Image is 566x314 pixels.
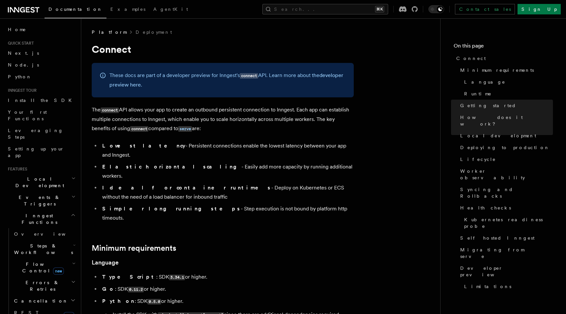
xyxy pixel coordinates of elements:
[136,29,172,35] a: Deployment
[462,281,553,292] a: Limitations
[464,216,553,229] span: Kubernetes readiness probe
[460,168,553,181] span: Worker observability
[109,71,346,89] p: These docs are part of a developer preview for Inngest's API. Learn more about the .
[460,114,553,127] span: How does it work?
[100,272,354,282] li: : SDK or higher.
[5,167,27,172] span: Features
[458,130,553,142] a: Local development
[178,125,192,131] a: serve
[92,43,354,55] h1: Connect
[11,243,73,256] span: Steps & Workflows
[5,59,77,71] a: Node.js
[456,55,486,62] span: Connect
[11,261,72,274] span: Flow Control
[48,7,103,12] span: Documentation
[92,29,126,35] span: Platform
[102,185,271,191] strong: Ideal for container runtimes
[5,24,77,35] a: Home
[458,111,553,130] a: How does it work?
[8,98,76,103] span: Install the SDK
[460,156,496,163] span: Lifecycle
[11,240,77,258] button: Steps & Workflows
[8,26,26,33] span: Home
[8,74,32,79] span: Python
[5,47,77,59] a: Next.js
[5,94,77,106] a: Install the SDK
[428,5,444,13] button: Toggle dark mode
[454,52,553,64] a: Connect
[458,64,553,76] a: Minimum requirements
[106,2,149,18] a: Examples
[100,204,354,223] li: - Step execution is not bound by platform http timeouts.
[149,2,192,18] a: AgentKit
[128,287,144,292] code: 0.11.2
[100,162,354,181] li: - Easily add more capacity by running additional workers.
[92,244,176,253] a: Minimum requirements
[460,235,535,241] span: Self hosted Inngest
[178,126,192,132] code: serve
[5,194,71,207] span: Events & Triggers
[460,67,534,73] span: Minimum requirements
[5,191,77,210] button: Events & Triggers
[462,214,553,232] a: Kubernetes readiness probe
[458,202,553,214] a: Health checks
[8,128,63,140] span: Leveraging Steps
[454,42,553,52] h4: On this page
[5,106,77,125] a: Your first Functions
[460,205,511,211] span: Health checks
[458,262,553,281] a: Developer preview
[460,132,536,139] span: Local development
[5,212,71,226] span: Inngest Functions
[518,4,561,14] a: Sign Up
[458,142,553,153] a: Deploying to production
[262,4,388,14] button: Search...⌘K
[5,41,34,46] span: Quick start
[153,7,188,12] span: AgentKit
[100,183,354,202] li: - Deploy on Kubernetes or ECS without the need of a load balancer for inbound traffic
[8,146,64,158] span: Setting up your app
[460,265,553,278] span: Developer preview
[460,186,553,199] span: Syncing and Rollbacks
[169,275,185,280] code: 3.34.1
[147,299,161,304] code: 0.5.0
[458,184,553,202] a: Syncing and Rollbacks
[92,105,354,133] p: The API allows your app to create an outbound persistent connection to Inngest. Each app can esta...
[5,173,77,191] button: Local Development
[11,295,77,307] button: Cancellation
[92,258,119,267] a: Language
[102,164,241,170] strong: Elastic horizontal scaling
[5,125,77,143] a: Leveraging Steps
[5,143,77,161] a: Setting up your app
[464,79,505,85] span: Language
[460,102,516,109] span: Getting started
[101,108,119,113] code: connect
[5,71,77,83] a: Python
[14,231,82,237] span: Overview
[464,283,511,290] span: Limitations
[464,90,492,97] span: Runtime
[11,258,77,277] button: Flow Controlnew
[8,62,39,68] span: Node.js
[102,286,115,292] strong: Go
[102,206,241,212] strong: Simpler long running steps
[5,210,77,228] button: Inngest Functions
[460,246,553,260] span: Migrating from serve
[458,244,553,262] a: Migrating from serve
[462,88,553,100] a: Runtime
[458,232,553,244] a: Self hosted Inngest
[100,285,354,294] li: : SDK or higher.
[460,144,550,151] span: Deploying to production
[102,298,135,304] strong: Python
[462,76,553,88] a: Language
[455,4,515,14] a: Contact sales
[11,277,77,295] button: Errors & Retries
[110,7,145,12] span: Examples
[11,279,71,292] span: Errors & Retries
[102,274,156,280] strong: TypeScript
[240,73,258,79] code: connect
[11,228,77,240] a: Overview
[8,109,47,121] span: Your first Functions
[100,141,354,160] li: - Persistent connections enable the lowest latency between your app and Inngest.
[375,6,384,12] kbd: ⌘K
[53,267,64,275] span: new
